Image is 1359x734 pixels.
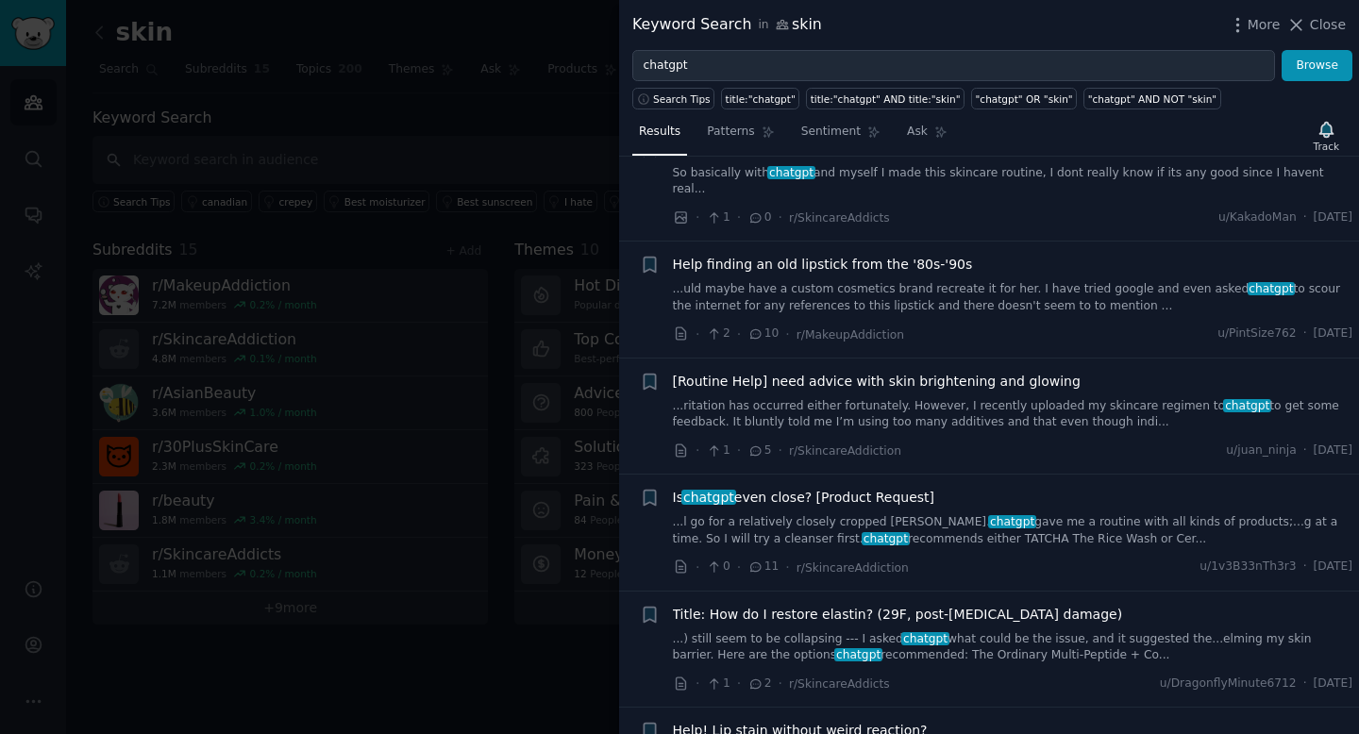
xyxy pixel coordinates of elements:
[673,372,1081,392] a: [Routine Help] need advice with skin brightening and glowing
[673,281,1353,314] a: ...uld maybe have a custom cosmetics brand recreate it for her. I have tried google and even aske...
[673,488,935,508] span: Is even close? [Product Request]
[811,92,961,106] div: title:"chatgpt" AND title:"skin"
[1088,92,1217,106] div: "chatgpt" AND NOT "skin"
[632,117,687,156] a: Results
[737,558,741,577] span: ·
[1314,209,1352,226] span: [DATE]
[834,648,882,661] span: chatgpt
[901,632,949,645] span: chatgpt
[1160,676,1297,692] span: u/DragonflyMinute6712
[737,441,741,460] span: ·
[706,209,730,226] span: 1
[971,88,1077,109] a: "chatgpt" OR "skin"
[1303,676,1307,692] span: ·
[726,92,796,106] div: title:"chatgpt"
[747,325,779,342] span: 10
[706,676,730,692] span: 1
[767,166,815,179] span: chatgpt
[1303,559,1307,576] span: ·
[673,165,1353,198] a: So basically withchatgptand myself I made this skincare routine, I dont really know if its any go...
[988,515,1036,528] span: chatgpt
[696,441,699,460] span: ·
[681,490,735,505] span: chatgpt
[706,325,730,342] span: 2
[797,561,909,575] span: r/SkincareAddiction
[789,677,890,691] span: r/SkincareAddicts
[696,558,699,577] span: ·
[1314,442,1352,459] span: [DATE]
[1310,15,1346,35] span: Close
[862,532,910,545] span: chatgpt
[673,488,935,508] a: Ischatgpteven close? [Product Request]
[785,558,789,577] span: ·
[673,255,973,275] a: Help finding an old lipstick from the '80s-'90s
[779,674,782,693] span: ·
[1314,325,1352,342] span: [DATE]
[737,208,741,227] span: ·
[1228,15,1281,35] button: More
[747,442,771,459] span: 5
[801,124,861,141] span: Sentiment
[1303,209,1307,226] span: ·
[789,444,901,458] span: r/SkincareAddiction
[1314,559,1352,576] span: [DATE]
[747,676,771,692] span: 2
[737,325,741,344] span: ·
[673,605,1123,625] a: Title: How do I restore elastin? (29F, post-[MEDICAL_DATA] damage)
[976,92,1073,106] div: "chatgpt" OR "skin"
[737,674,741,693] span: ·
[673,631,1353,664] a: ...) still seem to be collapsing --- I askedchatgptwhat could be the issue, and it suggested the....
[1303,442,1307,459] span: ·
[696,325,699,344] span: ·
[1217,325,1297,342] span: u/PintSize762
[632,13,822,37] div: Keyword Search skin
[632,50,1275,82] input: Try a keyword related to your business
[1218,209,1297,226] span: u/KakadoMan
[639,124,680,141] span: Results
[747,209,771,226] span: 0
[1282,50,1352,82] button: Browse
[1286,15,1346,35] button: Close
[1200,559,1296,576] span: u/1v3B33nTh3r3
[785,325,789,344] span: ·
[900,117,954,156] a: Ask
[758,17,768,34] span: in
[779,441,782,460] span: ·
[779,208,782,227] span: ·
[1314,140,1339,153] div: Track
[706,442,730,459] span: 1
[673,398,1353,431] a: ...ritation has occurred either fortunately. However, I recently uploaded my skincare regimen toc...
[1307,116,1346,156] button: Track
[1083,88,1221,109] a: "chatgpt" AND NOT "skin"
[1223,399,1271,412] span: chatgpt
[1248,282,1296,295] span: chatgpt
[797,328,904,342] span: r/MakeupAddiction
[907,124,928,141] span: Ask
[696,208,699,227] span: ·
[632,88,714,109] button: Search Tips
[1226,442,1296,459] span: u/juan_ninja
[795,117,887,156] a: Sentiment
[747,559,779,576] span: 11
[721,88,799,109] a: title:"chatgpt"
[1303,325,1307,342] span: ·
[673,514,1353,547] a: ...l go for a relatively closely cropped [PERSON_NAME].chatgptgave me a routine with all kinds of...
[706,559,730,576] span: 0
[806,88,965,109] a: title:"chatgpt" AND title:"skin"
[653,92,711,106] span: Search Tips
[700,117,780,156] a: Patterns
[1314,676,1352,692] span: [DATE]
[1248,15,1281,35] span: More
[696,674,699,693] span: ·
[707,124,754,141] span: Patterns
[789,211,890,225] span: r/SkincareAddicts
